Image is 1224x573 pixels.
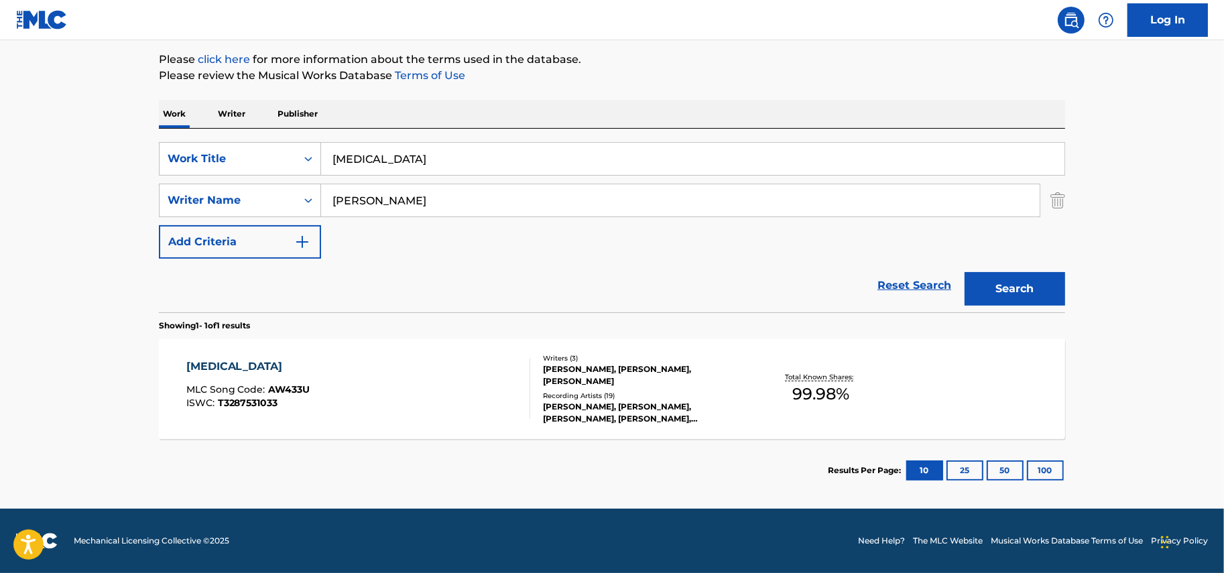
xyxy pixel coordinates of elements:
[159,338,1065,439] a: [MEDICAL_DATA]MLC Song Code:AW433UISWC:T3287531033Writers (3)[PERSON_NAME], [PERSON_NAME], [PERSO...
[543,401,745,425] div: [PERSON_NAME], [PERSON_NAME], [PERSON_NAME], [PERSON_NAME], [PERSON_NAME]
[168,151,288,167] div: Work Title
[16,10,68,29] img: MLC Logo
[168,192,288,208] div: Writer Name
[1127,3,1208,37] a: Log In
[906,460,943,481] button: 10
[1063,12,1079,28] img: search
[913,535,983,547] a: The MLC Website
[186,359,310,375] div: [MEDICAL_DATA]
[1058,7,1085,34] a: Public Search
[792,382,849,406] span: 99.98 %
[987,460,1024,481] button: 50
[1157,509,1224,573] iframe: Chat Widget
[1027,460,1064,481] button: 100
[16,533,58,549] img: logo
[214,100,249,128] p: Writer
[946,460,983,481] button: 25
[74,535,229,547] span: Mechanical Licensing Collective © 2025
[1151,535,1208,547] a: Privacy Policy
[828,464,904,476] p: Results Per Page:
[1050,184,1065,217] img: Delete Criterion
[991,535,1143,547] a: Musical Works Database Terms of Use
[1098,12,1114,28] img: help
[543,391,745,401] div: Recording Artists ( 19 )
[273,100,322,128] p: Publisher
[218,397,278,409] span: T3287531033
[159,52,1065,68] p: Please for more information about the terms used in the database.
[785,372,857,382] p: Total Known Shares:
[294,234,310,250] img: 9d2ae6d4665cec9f34b9.svg
[1161,522,1169,562] div: Drag
[159,225,321,259] button: Add Criteria
[159,142,1065,312] form: Search Form
[1093,7,1119,34] div: Help
[159,100,190,128] p: Work
[269,383,310,395] span: AW433U
[198,53,250,66] a: click here
[159,320,250,332] p: Showing 1 - 1 of 1 results
[159,68,1065,84] p: Please review the Musical Works Database
[858,535,905,547] a: Need Help?
[392,69,465,82] a: Terms of Use
[543,363,745,387] div: [PERSON_NAME], [PERSON_NAME], [PERSON_NAME]
[186,383,269,395] span: MLC Song Code :
[543,353,745,363] div: Writers ( 3 )
[871,271,958,300] a: Reset Search
[965,272,1065,306] button: Search
[186,397,218,409] span: ISWC :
